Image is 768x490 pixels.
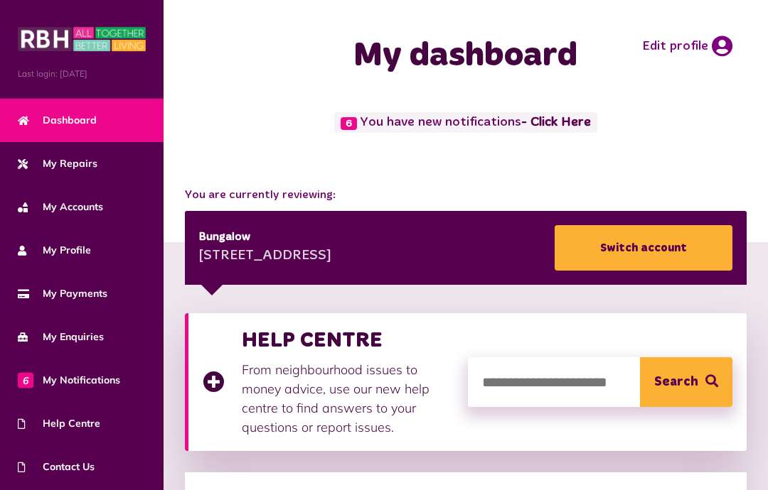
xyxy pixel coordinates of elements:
[199,246,331,267] div: [STREET_ADDRESS]
[242,360,454,437] p: From neighbourhood issues to money advice, use our new help centre to find answers to your questi...
[18,373,120,388] span: My Notifications
[18,330,104,344] span: My Enquiries
[555,225,732,271] a: Switch account
[199,229,331,246] div: Bungalow
[18,156,97,171] span: My Repairs
[242,327,454,353] h3: HELP CENTRE
[18,113,97,128] span: Dashboard
[640,357,732,407] button: Search
[18,243,91,258] span: My Profile
[521,116,591,129] a: - Click Here
[18,416,100,431] span: Help Centre
[185,187,747,204] span: You are currently reviewing:
[18,200,103,214] span: My Accounts
[233,36,698,77] h1: My dashboard
[341,117,357,130] span: 6
[18,459,95,474] span: Contact Us
[18,25,146,53] img: MyRBH
[654,357,698,407] span: Search
[18,286,107,301] span: My Payments
[18,372,33,388] span: 6
[642,36,732,57] a: Edit profile
[18,67,146,80] span: Last login: [DATE]
[334,112,597,133] span: You have new notifications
